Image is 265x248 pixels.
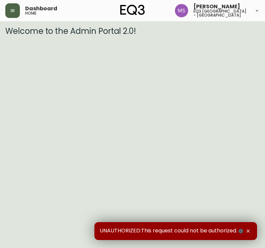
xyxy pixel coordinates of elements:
[120,5,145,15] img: logo
[25,11,36,15] h5: home
[175,4,188,17] img: 1b6e43211f6f3cc0b0729c9049b8e7af
[100,227,244,235] span: UNAUTHORIZED:This request could not be authorized.
[5,27,260,36] h3: Welcome to the Admin Portal 2.0!
[25,6,57,11] span: Dashboard
[193,4,240,9] span: [PERSON_NAME]
[193,9,249,17] h5: eq3 [GEOGRAPHIC_DATA] - [GEOGRAPHIC_DATA]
